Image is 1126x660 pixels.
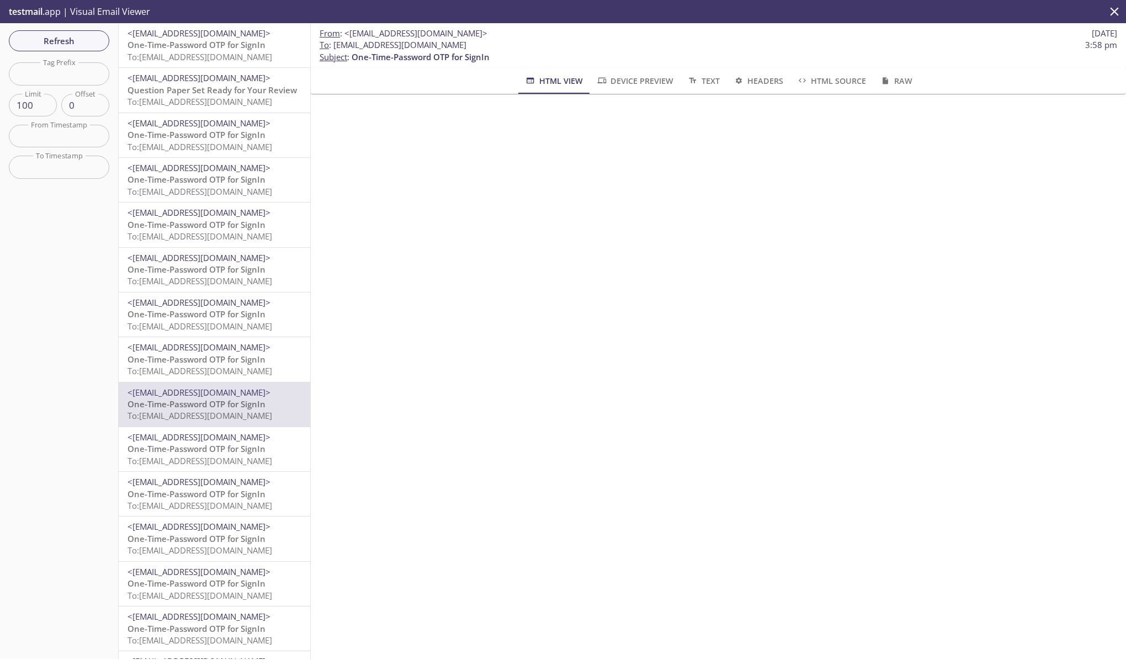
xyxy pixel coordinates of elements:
[733,74,783,88] span: Headers
[128,455,272,466] span: To: [EMAIL_ADDRESS][DOMAIN_NAME]
[128,275,272,286] span: To: [EMAIL_ADDRESS][DOMAIN_NAME]
[128,186,272,197] span: To: [EMAIL_ADDRESS][DOMAIN_NAME]
[128,488,265,499] span: One-Time-Password OTP for SignIn
[128,432,270,443] span: <[EMAIL_ADDRESS][DOMAIN_NAME]>
[128,476,270,487] span: <[EMAIL_ADDRESS][DOMAIN_NAME]>
[119,23,310,67] div: <[EMAIL_ADDRESS][DOMAIN_NAME]>One-Time-Password OTP for SignInTo:[EMAIL_ADDRESS][DOMAIN_NAME]
[128,566,270,577] span: <[EMAIL_ADDRESS][DOMAIN_NAME]>
[1085,39,1117,51] span: 3:58 pm
[128,264,265,275] span: One-Time-Password OTP for SignIn
[128,162,270,173] span: <[EMAIL_ADDRESS][DOMAIN_NAME]>
[119,472,310,516] div: <[EMAIL_ADDRESS][DOMAIN_NAME]>One-Time-Password OTP for SignInTo:[EMAIL_ADDRESS][DOMAIN_NAME]
[128,141,272,152] span: To: [EMAIL_ADDRESS][DOMAIN_NAME]
[128,84,297,95] span: Question Paper Set Ready for Your Review
[128,342,270,353] span: <[EMAIL_ADDRESS][DOMAIN_NAME]>
[320,51,347,62] span: Subject
[596,74,673,88] span: Device Preview
[344,28,487,39] span: <[EMAIL_ADDRESS][DOMAIN_NAME]>
[128,354,265,365] span: One-Time-Password OTP for SignIn
[128,635,272,646] span: To: [EMAIL_ADDRESS][DOMAIN_NAME]
[320,28,340,39] span: From
[128,118,270,129] span: <[EMAIL_ADDRESS][DOMAIN_NAME]>
[320,28,487,39] span: :
[128,578,265,589] span: One-Time-Password OTP for SignIn
[128,219,265,230] span: One-Time-Password OTP for SignIn
[796,74,866,88] span: HTML Source
[18,34,100,48] span: Refresh
[119,248,310,292] div: <[EMAIL_ADDRESS][DOMAIN_NAME]>One-Time-Password OTP for SignInTo:[EMAIL_ADDRESS][DOMAIN_NAME]
[524,74,582,88] span: HTML View
[128,521,270,532] span: <[EMAIL_ADDRESS][DOMAIN_NAME]>
[320,39,329,50] span: To
[128,590,272,601] span: To: [EMAIL_ADDRESS][DOMAIN_NAME]
[128,443,265,454] span: One-Time-Password OTP for SignIn
[128,231,272,242] span: To: [EMAIL_ADDRESS][DOMAIN_NAME]
[119,158,310,202] div: <[EMAIL_ADDRESS][DOMAIN_NAME]>One-Time-Password OTP for SignInTo:[EMAIL_ADDRESS][DOMAIN_NAME]
[9,30,109,51] button: Refresh
[128,252,270,263] span: <[EMAIL_ADDRESS][DOMAIN_NAME]>
[687,74,719,88] span: Text
[119,562,310,606] div: <[EMAIL_ADDRESS][DOMAIN_NAME]>One-Time-Password OTP for SignInTo:[EMAIL_ADDRESS][DOMAIN_NAME]
[320,39,1117,63] p: :
[119,203,310,247] div: <[EMAIL_ADDRESS][DOMAIN_NAME]>One-Time-Password OTP for SignInTo:[EMAIL_ADDRESS][DOMAIN_NAME]
[128,28,270,39] span: <[EMAIL_ADDRESS][DOMAIN_NAME]>
[119,113,310,157] div: <[EMAIL_ADDRESS][DOMAIN_NAME]>One-Time-Password OTP for SignInTo:[EMAIL_ADDRESS][DOMAIN_NAME]
[128,207,270,218] span: <[EMAIL_ADDRESS][DOMAIN_NAME]>
[1092,28,1117,39] span: [DATE]
[128,51,272,62] span: To: [EMAIL_ADDRESS][DOMAIN_NAME]
[9,6,43,18] span: testmail
[119,337,310,381] div: <[EMAIL_ADDRESS][DOMAIN_NAME]>One-Time-Password OTP for SignInTo:[EMAIL_ADDRESS][DOMAIN_NAME]
[119,292,310,337] div: <[EMAIL_ADDRESS][DOMAIN_NAME]>One-Time-Password OTP for SignInTo:[EMAIL_ADDRESS][DOMAIN_NAME]
[128,533,265,544] span: One-Time-Password OTP for SignIn
[128,410,272,421] span: To: [EMAIL_ADDRESS][DOMAIN_NAME]
[128,387,270,398] span: <[EMAIL_ADDRESS][DOMAIN_NAME]>
[119,427,310,471] div: <[EMAIL_ADDRESS][DOMAIN_NAME]>One-Time-Password OTP for SignInTo:[EMAIL_ADDRESS][DOMAIN_NAME]
[128,321,272,332] span: To: [EMAIL_ADDRESS][DOMAIN_NAME]
[119,382,310,427] div: <[EMAIL_ADDRESS][DOMAIN_NAME]>One-Time-Password OTP for SignInTo:[EMAIL_ADDRESS][DOMAIN_NAME]
[128,500,272,511] span: To: [EMAIL_ADDRESS][DOMAIN_NAME]
[352,51,490,62] span: One-Time-Password OTP for SignIn
[119,68,310,112] div: <[EMAIL_ADDRESS][DOMAIN_NAME]>Question Paper Set Ready for Your ReviewTo:[EMAIL_ADDRESS][DOMAIN_N...
[119,606,310,651] div: <[EMAIL_ADDRESS][DOMAIN_NAME]>One-Time-Password OTP for SignInTo:[EMAIL_ADDRESS][DOMAIN_NAME]
[128,611,270,622] span: <[EMAIL_ADDRESS][DOMAIN_NAME]>
[128,398,265,409] span: One-Time-Password OTP for SignIn
[128,129,265,140] span: One-Time-Password OTP for SignIn
[128,96,272,107] span: To: [EMAIL_ADDRESS][DOMAIN_NAME]
[128,545,272,556] span: To: [EMAIL_ADDRESS][DOMAIN_NAME]
[128,308,265,320] span: One-Time-Password OTP for SignIn
[128,297,270,308] span: <[EMAIL_ADDRESS][DOMAIN_NAME]>
[320,39,466,51] span: : [EMAIL_ADDRESS][DOMAIN_NAME]
[119,517,310,561] div: <[EMAIL_ADDRESS][DOMAIN_NAME]>One-Time-Password OTP for SignInTo:[EMAIL_ADDRESS][DOMAIN_NAME]
[128,174,265,185] span: One-Time-Password OTP for SignIn
[128,39,265,50] span: One-Time-Password OTP for SignIn
[879,74,912,88] span: Raw
[128,72,270,83] span: <[EMAIL_ADDRESS][DOMAIN_NAME]>
[128,365,272,376] span: To: [EMAIL_ADDRESS][DOMAIN_NAME]
[128,623,265,634] span: One-Time-Password OTP for SignIn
